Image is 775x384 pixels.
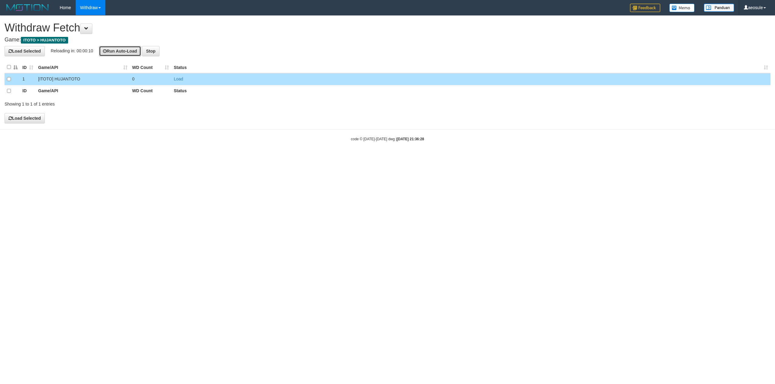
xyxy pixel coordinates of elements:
[704,4,734,12] img: panduan.png
[20,73,36,85] td: 1
[36,73,130,85] td: [ITOTO] HUJANTOTO
[130,61,171,73] th: WD Count: activate to sort column ascending
[174,76,183,81] a: Load
[132,76,135,81] span: 0
[142,46,159,56] button: Stop
[21,37,68,44] span: ITOTO > HUJANTOTO
[669,4,695,12] img: Button%20Memo.svg
[5,3,51,12] img: MOTION_logo.png
[630,4,660,12] img: Feedback.jpg
[99,46,141,56] button: Run Auto-Load
[5,37,770,43] h4: Game:
[351,137,424,141] small: code © [DATE]-[DATE] dwg |
[51,48,93,53] span: Reloading in: 00:00:10
[20,85,36,97] th: ID
[36,61,130,73] th: Game/API: activate to sort column ascending
[5,46,45,56] button: Load Selected
[5,22,770,34] h1: Withdraw Fetch
[130,85,171,97] th: WD Count
[397,137,424,141] strong: [DATE] 21:36:28
[5,113,45,123] button: Load Selected
[5,99,318,107] div: Showing 1 to 1 of 1 entries
[20,61,36,73] th: ID: activate to sort column ascending
[36,85,130,97] th: Game/API
[171,85,770,97] th: Status
[171,61,770,73] th: Status: activate to sort column ascending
